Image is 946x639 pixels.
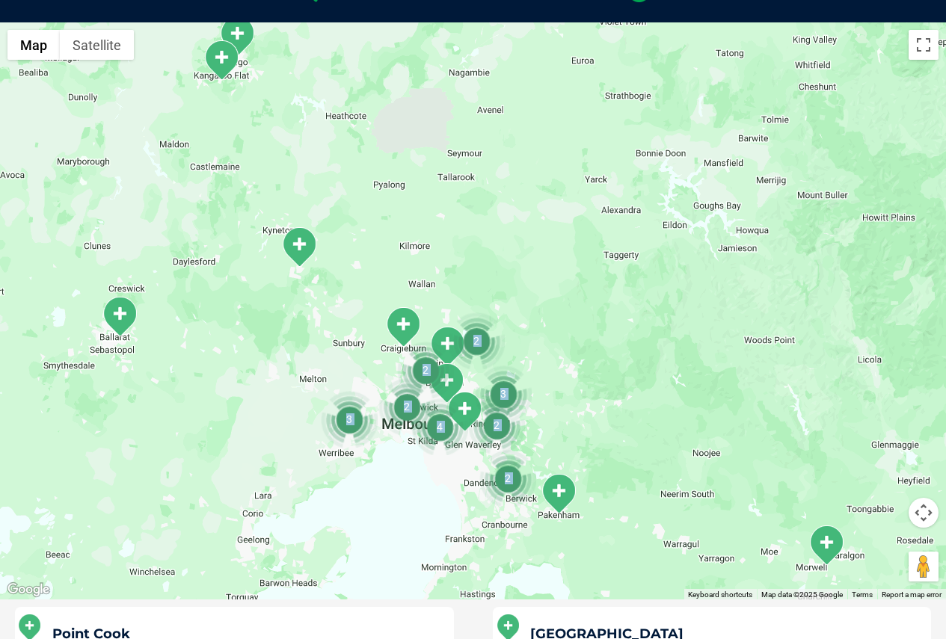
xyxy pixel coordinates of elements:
div: Ballarat [101,296,138,337]
button: Map camera controls [909,498,939,528]
button: Show satellite imagery [60,30,134,60]
div: 2 [448,312,505,369]
img: Google [4,580,53,599]
div: 2 [378,378,435,435]
div: 4 [411,398,468,455]
div: Box Hill [446,391,483,432]
div: Kangaroo Flat [203,40,240,81]
div: 3 [475,365,532,422]
button: Drag Pegman onto the map to open Street View [909,552,939,581]
a: Open this area in Google Maps (opens a new window) [4,580,53,599]
a: Terms [852,590,873,599]
div: Morwell [808,525,845,566]
button: Keyboard shortcuts [688,590,752,600]
div: South Morang [429,326,466,367]
div: 2 [397,342,454,398]
div: 2 [468,397,525,454]
button: Toggle fullscreen view [909,30,939,60]
div: Craigieburn [384,306,422,348]
div: White Hills [218,16,256,57]
div: Macedon Ranges [280,226,318,268]
a: Report a map error [882,590,942,599]
div: Warringal [428,362,465,404]
div: 2 [479,450,536,507]
div: 3 [321,391,378,448]
span: Map data ©2025 Google [761,590,843,599]
button: Show street map [7,30,60,60]
div: Pakenham [540,473,577,514]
